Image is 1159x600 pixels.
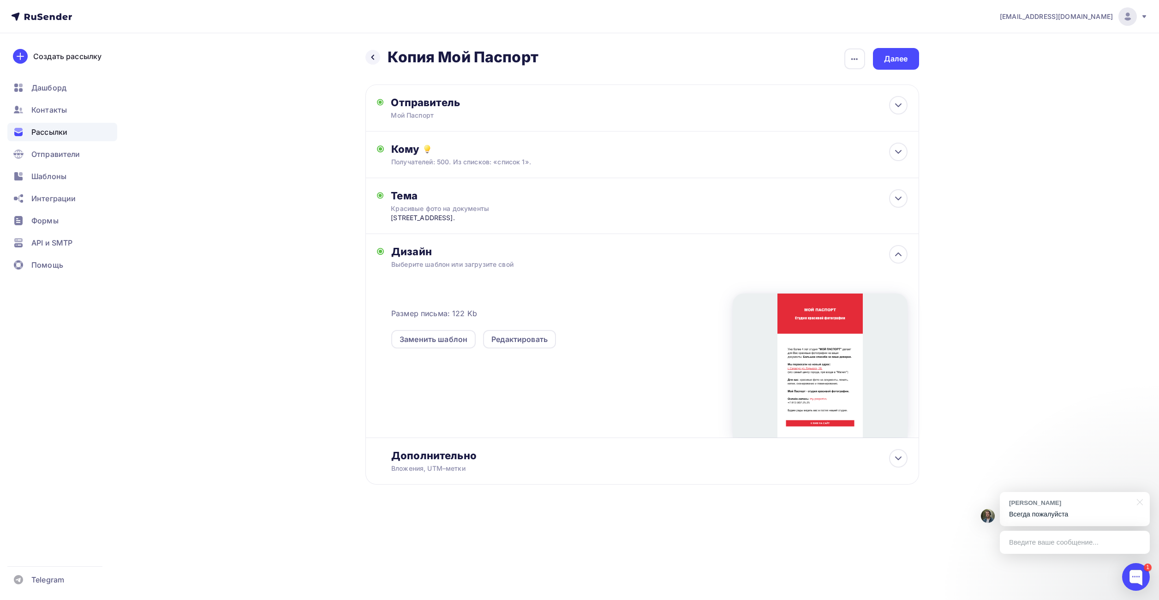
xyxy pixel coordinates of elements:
[1009,498,1131,507] div: [PERSON_NAME]
[391,260,856,269] div: Выберите шаблон или загрузите свой
[391,213,573,222] div: [STREET_ADDRESS].
[7,167,117,186] a: Шаблоны
[1009,510,1141,519] p: Всегда пожалуйста
[1000,7,1148,26] a: [EMAIL_ADDRESS][DOMAIN_NAME]
[31,104,67,115] span: Контакты
[7,78,117,97] a: Дашборд
[7,101,117,119] a: Контакты
[31,149,80,160] span: Отправители
[391,157,856,167] div: Получателей: 500. Из списков: «список 1».
[31,126,67,138] span: Рассылки
[31,82,66,93] span: Дашборд
[391,111,571,120] div: Мой Паспорт
[388,48,538,66] h2: Копия Мой Паспорт
[391,96,591,109] div: Отправитель
[391,204,555,213] div: Красивые фото на документы
[7,123,117,141] a: Рассылки
[391,464,856,473] div: Вложения, UTM–метки
[391,449,907,462] div: Дополнительно
[400,334,467,345] div: Заменить шаблон
[1144,564,1152,571] div: 1
[31,574,64,585] span: Telegram
[31,193,76,204] span: Интеграции
[7,145,117,163] a: Отправители
[391,245,907,258] div: Дизайн
[31,171,66,182] span: Шаблоны
[31,259,63,270] span: Помощь
[884,54,908,64] div: Далее
[981,509,995,523] img: Владимир
[31,215,59,226] span: Формы
[7,211,117,230] a: Формы
[391,189,573,202] div: Тема
[1000,531,1150,554] div: Введите ваше сообщение...
[391,308,477,319] span: Размер письма: 122 Kb
[391,143,907,156] div: Кому
[491,334,548,345] div: Редактировать
[33,51,102,62] div: Создать рассылку
[1000,12,1113,21] span: [EMAIL_ADDRESS][DOMAIN_NAME]
[31,237,72,248] span: API и SMTP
